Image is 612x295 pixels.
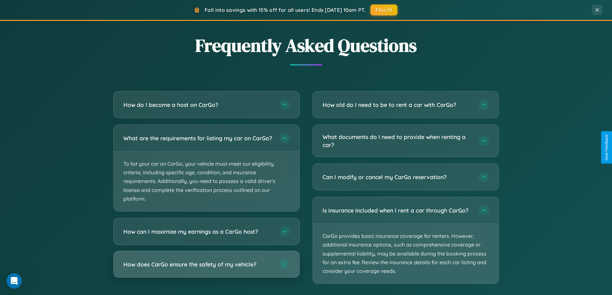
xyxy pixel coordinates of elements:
[114,152,299,211] p: To list your car on CarGo, your vehicle must meet our eligibility criteria, including specific ag...
[313,224,499,283] p: CarGo provides basic insurance coverage for renters. However, additional insurance options, such ...
[123,101,273,109] h3: How do I become a host on CarGo?
[113,33,499,58] h2: Frequently Asked Questions
[123,260,273,268] h3: How does CarGo ensure the safety of my vehicle?
[604,134,609,161] div: Give Feedback
[323,206,472,214] h3: Is insurance included when I rent a car through CarGo?
[370,4,397,15] button: FALL15
[205,7,366,13] span: Fall into savings with 15% off for all users! Ends [DATE] 10am PT.
[323,173,472,181] h3: Can I modify or cancel my CarGo reservation?
[123,228,273,236] h3: How can I maximize my earnings as a CarGo host?
[123,134,273,142] h3: What are the requirements for listing my car on CarGo?
[6,273,22,289] iframe: Intercom live chat
[323,101,472,109] h3: How old do I need to be to rent a car with CarGo?
[323,133,472,149] h3: What documents do I need to provide when renting a car?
